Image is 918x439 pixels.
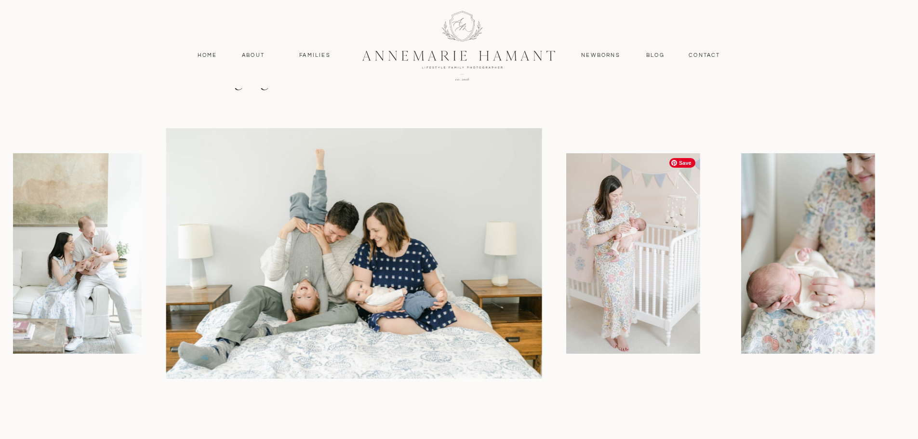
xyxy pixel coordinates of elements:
[644,51,667,60] a: Blog
[216,43,326,78] p: Portfolio Highlights
[669,158,695,168] span: Save
[684,51,726,60] a: contact
[293,51,337,60] a: Families
[578,51,624,60] a: Newborns
[239,51,267,60] a: About
[193,51,222,60] a: Home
